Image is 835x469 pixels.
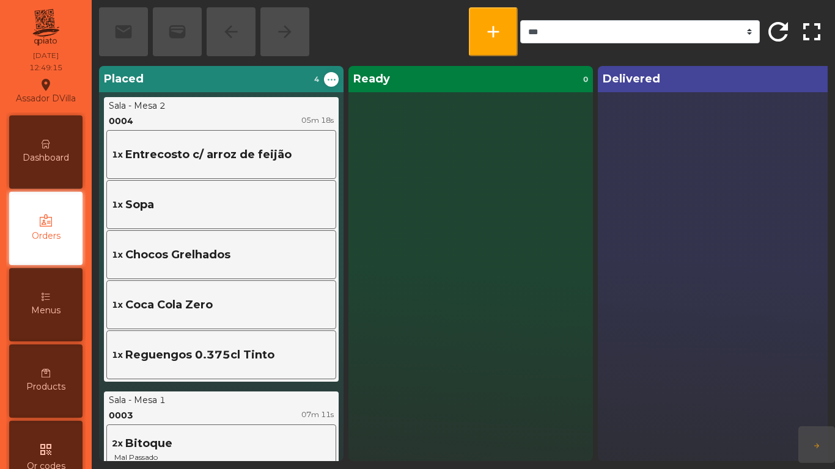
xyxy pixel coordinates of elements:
div: [DATE] [33,50,59,61]
span: 1x [112,299,123,311]
button: refresh [762,7,793,56]
span: Products [26,380,65,393]
span: 05m 18s [301,115,334,125]
span: Chocos Grelhados [125,247,230,263]
button: ... [324,72,339,87]
div: Assador DVilla [16,76,76,106]
div: Sala - [109,394,131,407]
i: qr_code [39,442,53,457]
span: Reguengos 0.375cl Tinto [125,347,274,363]
span: Orders [32,230,61,242]
span: 4 [314,74,319,85]
span: 07m 11s [301,410,334,419]
div: 0003 [109,409,133,422]
span: 1x [112,198,123,211]
span: Ready [353,71,390,87]
span: 1x [112,148,123,161]
span: 1x [112,349,123,362]
div: Sala - [109,100,131,112]
span: Bitoque [125,435,172,452]
div: Mesa 2 [134,100,166,112]
span: arrow_forward [813,442,820,449]
span: Entrecosto c/ arroz de feijão [125,147,292,163]
span: 2x [112,437,123,450]
button: fullscreen [796,7,828,56]
span: Delivered [603,71,660,87]
button: add [469,7,518,56]
span: add [484,22,503,42]
span: Placed [104,71,144,87]
span: 1x [112,249,123,261]
span: 0 [583,74,588,85]
div: 12:49:15 [29,62,62,73]
span: Coca Cola Zero [125,297,213,313]
span: refresh [763,17,793,46]
div: 0004 [109,115,133,128]
span: Mal Passado [112,452,331,463]
span: Dashboard [23,151,69,164]
span: fullscreen [797,17,826,46]
button: arrow_forward [798,426,835,463]
span: Sopa [125,197,154,213]
i: location_on [39,78,53,92]
div: Mesa 1 [134,394,166,407]
span: Menus [31,304,61,317]
img: qpiato [31,6,61,49]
